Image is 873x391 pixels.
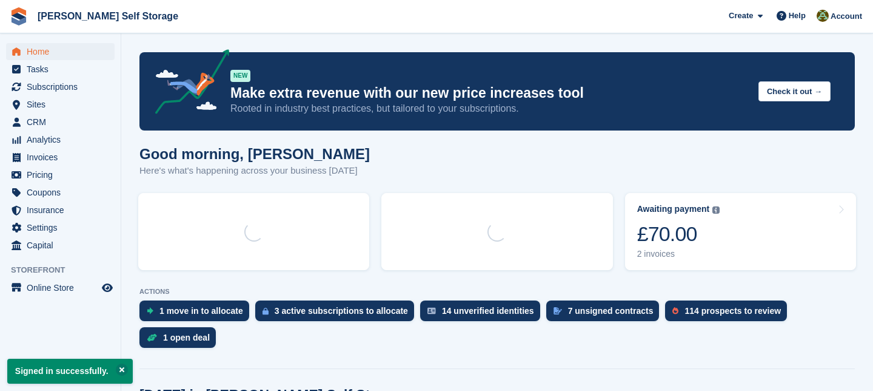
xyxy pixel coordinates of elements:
[27,61,99,78] span: Tasks
[625,193,856,270] a: Awaiting payment £70.00 2 invoices
[6,202,115,219] a: menu
[27,96,99,113] span: Sites
[712,206,720,214] img: icon-info-grey-7440780725fd019a000dd9b08b2336e03edf1995a4989e88bcd33f0948082b44.svg
[729,10,753,22] span: Create
[147,307,153,314] img: move_ins_to_allocate_icon-fdf77a2bb77ea45bf5b3d319d69a93e2d87916cf1d5bf7949dd705db3b84f3ca.svg
[420,301,546,327] a: 14 unverified identities
[163,333,210,342] div: 1 open deal
[230,70,250,82] div: NEW
[789,10,806,22] span: Help
[33,6,183,26] a: [PERSON_NAME] Self Storage
[27,114,99,131] span: CRM
[6,61,115,78] a: menu
[442,306,534,316] div: 14 unverified identities
[27,131,99,148] span: Analytics
[554,307,562,314] img: contract_signature_icon-13c848040528278c33f63329250d36e43548de30e8caae1d1a13099fd9432cc5.svg
[139,164,370,178] p: Here's what's happening across your business [DATE]
[817,10,829,22] img: Karl
[6,78,115,95] a: menu
[275,306,408,316] div: 3 active subscriptions to allocate
[147,333,157,342] img: deal-1b604bf984904fb50ccaf53a9ad4b4a5d6e5aea283cecdc64d6e3604feb123c2.svg
[6,166,115,183] a: menu
[139,301,255,327] a: 1 move in to allocate
[139,327,222,354] a: 1 open deal
[665,301,793,327] a: 114 prospects to review
[637,249,720,259] div: 2 invoices
[11,264,121,276] span: Storefront
[27,202,99,219] span: Insurance
[230,84,749,102] p: Make extra revenue with our new price increases tool
[684,306,781,316] div: 114 prospects to review
[6,114,115,131] a: menu
[27,149,99,166] span: Invoices
[6,237,115,254] a: menu
[7,359,133,384] p: Signed in successfully.
[27,78,99,95] span: Subscriptions
[27,237,99,254] span: Capital
[263,307,269,315] img: active_subscription_to_allocate_icon-d502201f5373d7db506a760aba3b589e785aa758c864c3986d89f69b8ff3...
[6,43,115,60] a: menu
[637,222,720,246] div: £70.00
[546,301,666,327] a: 7 unsigned contracts
[27,219,99,236] span: Settings
[27,184,99,201] span: Coupons
[6,96,115,113] a: menu
[6,219,115,236] a: menu
[27,279,99,296] span: Online Store
[100,280,115,295] a: Preview store
[159,306,243,316] div: 1 move in to allocate
[758,81,831,101] button: Check it out →
[255,301,420,327] a: 3 active subscriptions to allocate
[637,204,710,214] div: Awaiting payment
[568,306,654,316] div: 7 unsigned contracts
[6,149,115,166] a: menu
[27,43,99,60] span: Home
[427,307,436,314] img: verify_identity-adf6edd0f0f0b5bbfe63781bf79b02c33cf7c696d77639b501bdc392416b5a36.svg
[145,49,230,118] img: price-adjustments-announcement-icon-8257ccfd72463d97f412b2fc003d46551f7dbcb40ab6d574587a9cd5c0d94...
[831,10,862,22] span: Account
[6,184,115,201] a: menu
[10,7,28,25] img: stora-icon-8386f47178a22dfd0bd8f6a31ec36ba5ce8667c1dd55bd0f319d3a0aa187defe.svg
[672,307,678,314] img: prospect-51fa495bee0391a8d652442698ab0144808aea92771e9ea1ae160a38d050c398.svg
[6,279,115,296] a: menu
[6,131,115,148] a: menu
[139,146,370,162] h1: Good morning, [PERSON_NAME]
[230,102,749,115] p: Rooted in industry best practices, but tailored to your subscriptions.
[27,166,99,183] span: Pricing
[139,288,855,296] p: ACTIONS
